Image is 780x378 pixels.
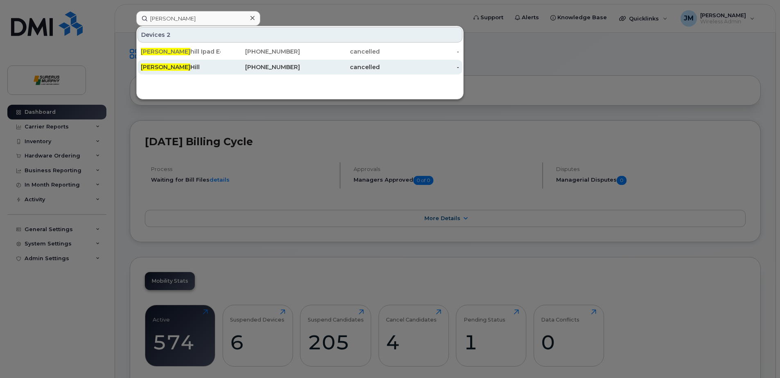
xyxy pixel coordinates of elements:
[221,47,300,56] div: [PHONE_NUMBER]
[141,63,221,71] div: Hill
[141,48,190,55] span: [PERSON_NAME]
[138,44,462,59] a: [PERSON_NAME]hill Ipad Edme[PHONE_NUMBER]cancelled-
[138,60,462,74] a: [PERSON_NAME]Hill[PHONE_NUMBER]cancelled-
[141,63,190,71] span: [PERSON_NAME]
[380,47,460,56] div: -
[380,63,460,71] div: -
[167,31,171,39] span: 2
[141,47,221,56] div: hill Ipad Edme
[300,63,380,71] div: cancelled
[300,47,380,56] div: cancelled
[221,63,300,71] div: [PHONE_NUMBER]
[138,27,462,43] div: Devices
